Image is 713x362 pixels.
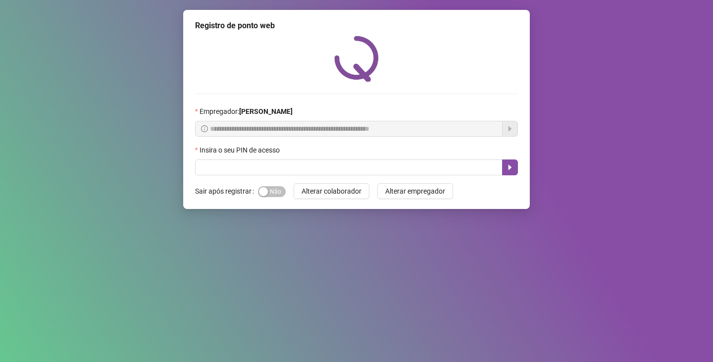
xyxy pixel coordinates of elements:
label: Sair após registrar [195,183,258,199]
span: caret-right [506,163,514,171]
label: Insira o seu PIN de acesso [195,145,286,155]
span: Empregador : [200,106,293,117]
strong: [PERSON_NAME] [239,107,293,115]
button: Alterar empregador [377,183,453,199]
span: Alterar colaborador [302,186,361,197]
span: info-circle [201,125,208,132]
span: Alterar empregador [385,186,445,197]
div: Registro de ponto web [195,20,518,32]
img: QRPoint [334,36,379,82]
button: Alterar colaborador [294,183,369,199]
